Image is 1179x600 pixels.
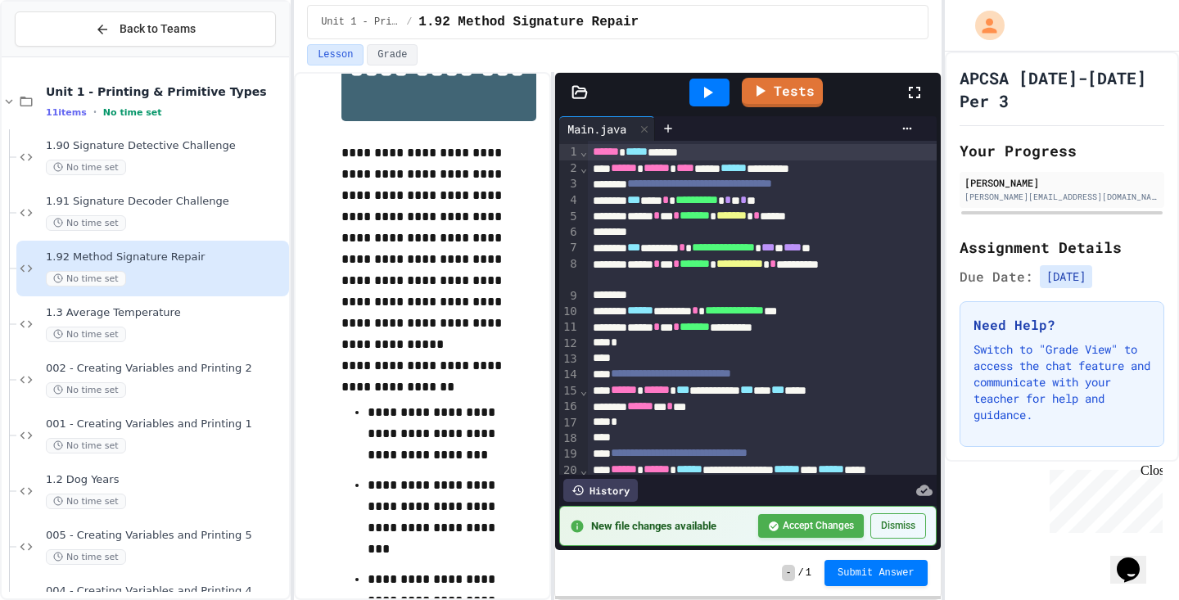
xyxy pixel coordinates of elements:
[960,66,1164,112] h1: APCSA [DATE]-[DATE] Per 3
[418,12,639,32] span: 1.92 Method Signature Repair
[742,78,823,107] a: Tests
[406,16,412,29] span: /
[46,362,286,376] span: 002 - Creating Variables and Printing 2
[46,494,126,509] span: No time set
[973,341,1150,423] p: Switch to "Grade View" to access the chat feature and communicate with your teacher for help and ...
[559,431,580,446] div: 18
[580,161,588,174] span: Fold line
[559,383,580,399] div: 15
[307,44,364,65] button: Lesson
[46,84,286,99] span: Unit 1 - Printing & Primitive Types
[103,107,162,118] span: No time set
[559,160,580,177] div: 2
[958,7,1009,44] div: My Account
[964,175,1159,190] div: [PERSON_NAME]
[559,304,580,320] div: 10
[559,192,580,209] div: 4
[46,417,286,431] span: 001 - Creating Variables and Printing 1
[559,399,580,415] div: 16
[46,306,286,320] span: 1.3 Average Temperature
[7,7,113,104] div: Chat with us now!Close
[1040,265,1092,288] span: [DATE]
[973,315,1150,335] h3: Need Help?
[46,139,286,153] span: 1.90 Signature Detective Challenge
[580,384,588,397] span: Fold line
[46,584,286,598] span: 004 - Creating Variables and Printing 4
[559,144,580,160] div: 1
[559,415,580,431] div: 17
[559,351,580,367] div: 13
[559,319,580,336] div: 11
[46,160,126,175] span: No time set
[46,529,286,543] span: 005 - Creating Variables and Printing 5
[367,44,418,65] button: Grade
[46,271,126,286] span: No time set
[46,195,286,209] span: 1.91 Signature Decoder Challenge
[559,176,580,192] div: 3
[559,336,580,351] div: 12
[559,209,580,225] div: 5
[960,267,1033,286] span: Due Date:
[1110,535,1163,584] iframe: chat widget
[559,462,580,494] div: 20
[838,566,915,580] span: Submit Answer
[321,16,400,29] span: Unit 1 - Printing & Primitive Types
[1043,463,1163,533] iframe: chat widget
[559,288,580,304] div: 9
[559,367,580,383] div: 14
[46,473,286,487] span: 1.2 Dog Years
[46,327,126,342] span: No time set
[580,463,588,476] span: Fold line
[46,382,126,398] span: No time set
[46,438,126,453] span: No time set
[960,139,1164,162] h2: Your Progress
[559,240,580,256] div: 7
[559,446,580,462] div: 19
[559,116,655,141] div: Main.java
[758,514,864,538] button: Accept Changes
[93,106,97,119] span: •
[46,549,126,565] span: No time set
[563,479,638,502] div: History
[559,120,635,138] div: Main.java
[559,224,580,240] div: 6
[591,519,748,534] span: New file changes available
[806,566,811,580] span: 1
[120,20,196,38] span: Back to Teams
[870,513,926,539] button: Dismiss
[15,11,276,47] button: Back to Teams
[960,236,1164,259] h2: Assignment Details
[46,107,87,118] span: 11 items
[964,191,1159,203] div: [PERSON_NAME][EMAIL_ADDRESS][DOMAIN_NAME]
[782,565,794,581] span: -
[46,215,126,231] span: No time set
[824,560,928,586] button: Submit Answer
[798,566,804,580] span: /
[559,256,580,288] div: 8
[580,145,588,158] span: Fold line
[46,250,286,264] span: 1.92 Method Signature Repair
